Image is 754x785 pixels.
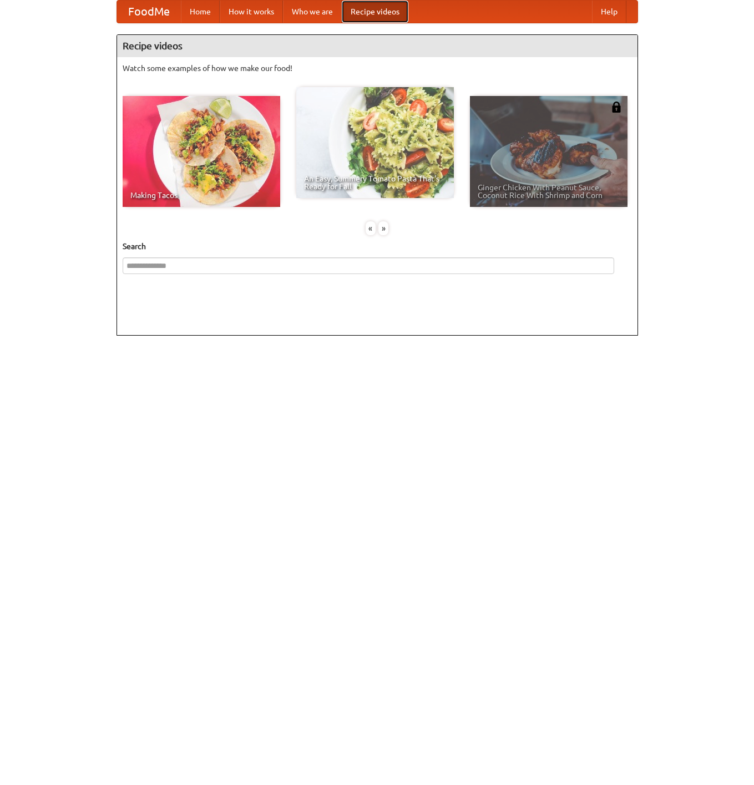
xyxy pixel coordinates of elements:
a: Help [592,1,626,23]
div: » [378,221,388,235]
a: FoodMe [117,1,181,23]
a: Home [181,1,220,23]
a: Who we are [283,1,342,23]
h4: Recipe videos [117,35,637,57]
a: How it works [220,1,283,23]
span: An Easy, Summery Tomato Pasta That's Ready for Fall [304,175,446,190]
a: Making Tacos [123,96,280,207]
img: 483408.png [611,102,622,113]
span: Making Tacos [130,191,272,199]
a: An Easy, Summery Tomato Pasta That's Ready for Fall [296,87,454,198]
h5: Search [123,241,632,252]
a: Recipe videos [342,1,408,23]
div: « [366,221,376,235]
p: Watch some examples of how we make our food! [123,63,632,74]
